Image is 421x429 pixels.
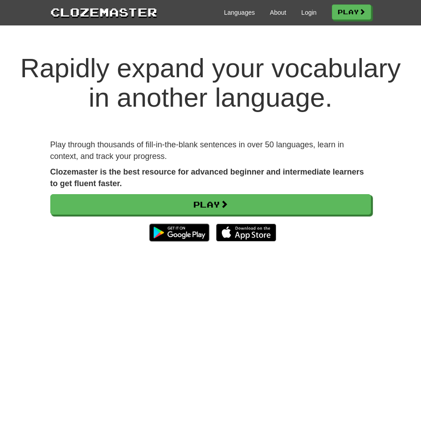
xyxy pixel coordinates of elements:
a: Play [332,4,371,20]
a: Clozemaster [50,4,157,20]
strong: Clozemaster is the best resource for advanced beginner and intermediate learners to get fluent fa... [50,167,364,188]
p: Play through thousands of fill-in-the-blank sentences in over 50 languages, learn in context, and... [50,139,371,162]
a: About [270,8,286,17]
a: Play [50,194,371,215]
a: Languages [224,8,255,17]
img: Get it on Google Play [145,219,214,246]
img: Download_on_the_App_Store_Badge_US-UK_135x40-25178aeef6eb6b83b96f5f2d004eda3bffbb37122de64afbaef7... [216,224,276,242]
a: Login [301,8,316,17]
